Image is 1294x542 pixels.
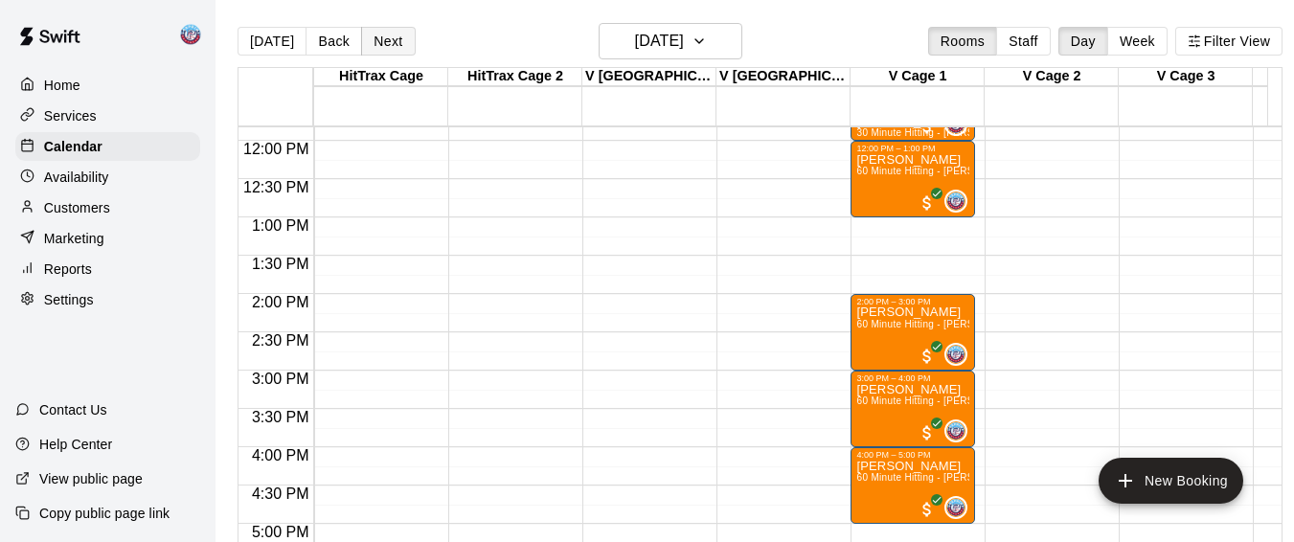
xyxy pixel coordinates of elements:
[1107,27,1168,56] button: Week
[179,23,202,46] img: Noah Stofman
[175,15,216,54] div: Noah Stofman
[247,371,314,387] span: 3:00 PM
[1058,27,1108,56] button: Day
[15,71,200,100] a: Home
[247,332,314,349] span: 2:30 PM
[44,260,92,279] p: Reports
[856,373,969,383] div: 3:00 PM – 4:00 PM
[15,163,200,192] a: Availability
[996,27,1051,56] button: Staff
[952,419,967,442] span: Noah Stofman
[44,137,102,156] p: Calendar
[856,472,1026,483] span: 60 Minute Hitting - [PERSON_NAME]
[635,28,684,55] h6: [DATE]
[44,106,97,125] p: Services
[918,193,937,213] span: All customers have paid
[15,102,200,130] a: Services
[247,217,314,234] span: 1:00 PM
[44,198,110,217] p: Customers
[918,423,937,442] span: All customers have paid
[918,347,937,366] span: All customers have paid
[39,400,107,419] p: Contact Us
[952,343,967,366] span: Noah Stofman
[599,23,742,59] button: [DATE]
[238,179,313,195] span: 12:30 PM
[944,190,967,213] div: Noah Stofman
[15,193,200,222] a: Customers
[361,27,415,56] button: Next
[985,68,1119,86] div: V Cage 2
[856,166,1026,176] span: 60 Minute Hitting - [PERSON_NAME]
[856,450,969,460] div: 4:00 PM – 5:00 PM
[582,68,716,86] div: V [GEOGRAPHIC_DATA] 1
[247,409,314,425] span: 3:30 PM
[306,27,362,56] button: Back
[238,27,306,56] button: [DATE]
[944,343,967,366] div: Noah Stofman
[928,27,997,56] button: Rooms
[1099,458,1243,504] button: add
[856,297,969,306] div: 2:00 PM – 3:00 PM
[856,127,1026,138] span: 30 Minute Hitting - [PERSON_NAME]
[1119,68,1253,86] div: V Cage 3
[247,486,314,502] span: 4:30 PM
[247,447,314,463] span: 4:00 PM
[856,395,1026,406] span: 60 Minute Hitting - [PERSON_NAME]
[1175,27,1283,56] button: Filter View
[856,144,969,153] div: 12:00 PM – 1:00 PM
[944,419,967,442] div: Noah Stofman
[851,141,975,217] div: 12:00 PM – 1:00 PM: 60 Minute Hitting - Voorhees
[448,68,582,86] div: HitTrax Cage 2
[946,498,965,517] img: Noah Stofman
[946,192,965,211] img: Noah Stofman
[856,319,1026,329] span: 60 Minute Hitting - [PERSON_NAME]
[851,68,985,86] div: V Cage 1
[44,229,104,248] p: Marketing
[314,68,448,86] div: HitTrax Cage
[851,447,975,524] div: 4:00 PM – 5:00 PM: 60 Minute Hitting - Voorhees
[952,496,967,519] span: Noah Stofman
[44,168,109,187] p: Availability
[44,290,94,309] p: Settings
[946,345,965,364] img: Noah Stofman
[39,504,170,523] p: Copy public page link
[944,496,967,519] div: Noah Stofman
[716,68,851,86] div: V [GEOGRAPHIC_DATA] 2
[851,371,975,447] div: 3:00 PM – 4:00 PM: 60 Minute Hitting - Voorhees
[946,421,965,440] img: Noah Stofman
[39,435,112,454] p: Help Center
[15,224,200,253] a: Marketing
[247,294,314,310] span: 2:00 PM
[247,256,314,272] span: 1:30 PM
[39,469,143,488] p: View public page
[851,294,975,371] div: 2:00 PM – 3:00 PM: 60 Minute Hitting - Voorhees
[15,132,200,161] a: Calendar
[952,190,967,213] span: Noah Stofman
[15,285,200,314] a: Settings
[15,255,200,283] a: Reports
[247,524,314,540] span: 5:00 PM
[44,76,80,95] p: Home
[238,141,313,157] span: 12:00 PM
[918,500,937,519] span: All customers have paid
